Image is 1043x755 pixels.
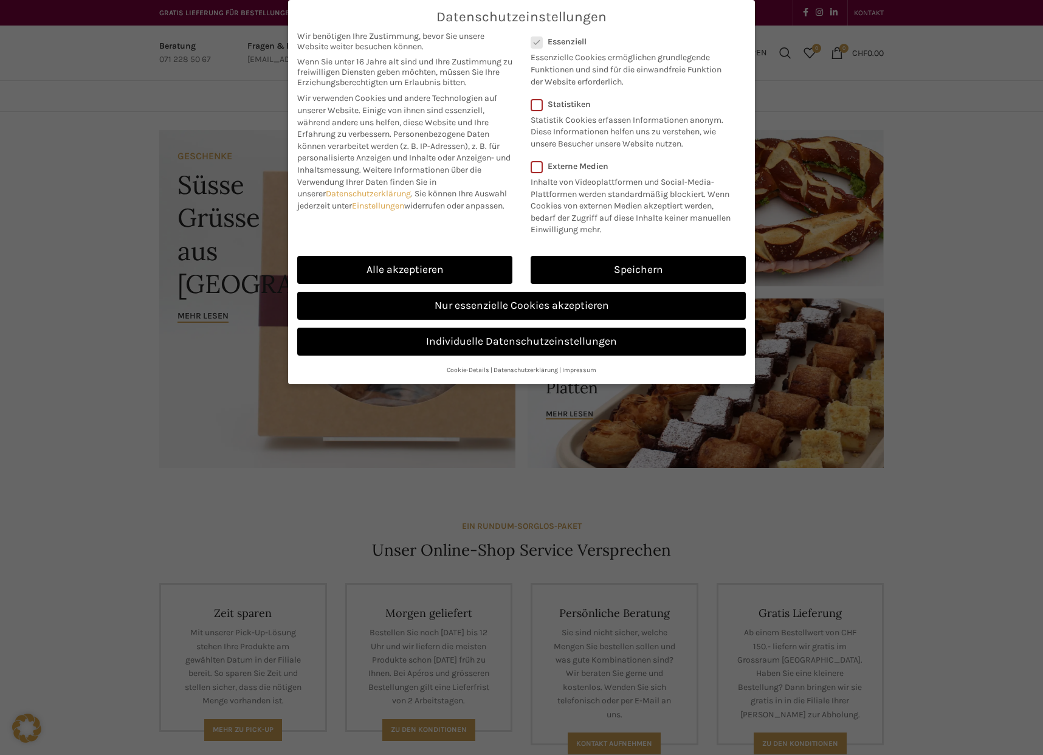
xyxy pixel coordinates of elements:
[297,328,746,356] a: Individuelle Datenschutzeinstellungen
[297,188,507,211] span: Sie können Ihre Auswahl jederzeit unter widerrufen oder anpassen.
[297,292,746,320] a: Nur essenzielle Cookies akzeptieren
[297,31,512,52] span: Wir benötigen Ihre Zustimmung, bevor Sie unsere Website weiter besuchen können.
[297,165,481,199] span: Weitere Informationen über die Verwendung Ihrer Daten finden Sie in unserer .
[352,201,404,211] a: Einstellungen
[297,93,497,139] span: Wir verwenden Cookies und andere Technologien auf unserer Website. Einige von ihnen sind essenzie...
[326,188,411,199] a: Datenschutzerklärung
[531,36,730,47] label: Essenziell
[531,171,738,236] p: Inhalte von Videoplattformen und Social-Media-Plattformen werden standardmäßig blockiert. Wenn Co...
[531,47,730,88] p: Essenzielle Cookies ermöglichen grundlegende Funktionen und sind für die einwandfreie Funktion de...
[531,99,730,109] label: Statistiken
[531,256,746,284] a: Speichern
[494,366,558,374] a: Datenschutzerklärung
[297,129,511,175] span: Personenbezogene Daten können verarbeitet werden (z. B. IP-Adressen), z. B. für personalisierte A...
[436,9,607,25] span: Datenschutzeinstellungen
[562,366,596,374] a: Impressum
[531,161,738,171] label: Externe Medien
[297,256,512,284] a: Alle akzeptieren
[297,57,512,88] span: Wenn Sie unter 16 Jahre alt sind und Ihre Zustimmung zu freiwilligen Diensten geben möchten, müss...
[447,366,489,374] a: Cookie-Details
[531,109,730,150] p: Statistik Cookies erfassen Informationen anonym. Diese Informationen helfen uns zu verstehen, wie...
